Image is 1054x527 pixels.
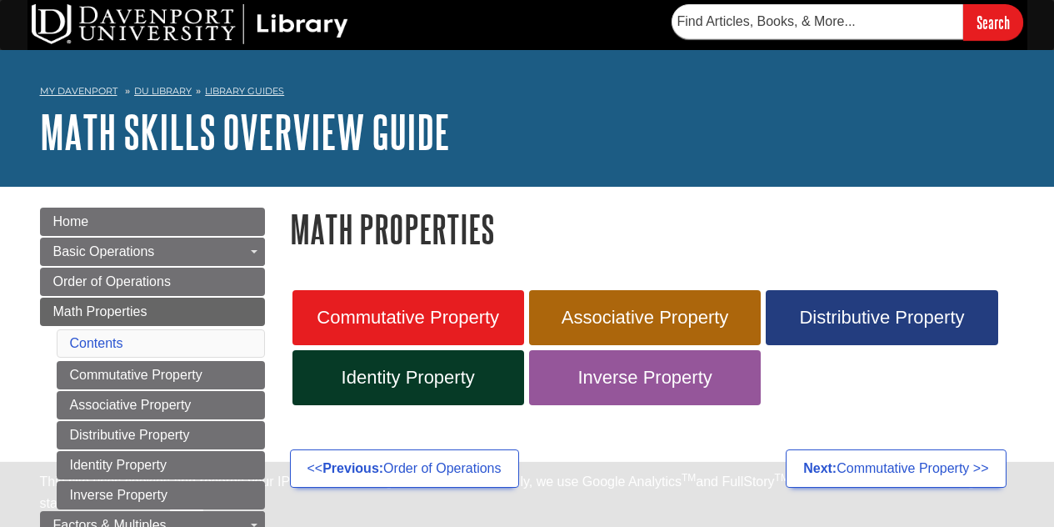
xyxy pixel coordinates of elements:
[290,208,1015,250] h1: Math Properties
[53,214,89,228] span: Home
[70,336,123,350] a: Contents
[40,238,265,266] a: Basic Operations
[672,4,963,39] input: Find Articles, Books, & More...
[32,4,348,44] img: DU Library
[803,461,837,475] strong: Next:
[53,274,171,289] span: Order of Operations
[542,307,748,329] span: Associative Property
[40,80,1015,107] nav: breadcrumb
[40,208,265,236] a: Home
[305,307,512,329] span: Commutative Property
[53,304,147,319] span: Math Properties
[672,4,1023,40] form: Searches DU Library's articles, books, and more
[57,361,265,389] a: Commutative Property
[40,268,265,296] a: Order of Operations
[40,298,265,326] a: Math Properties
[134,85,192,97] a: DU Library
[963,4,1023,40] input: Search
[786,449,1006,488] a: Next:Commutative Property >>
[53,244,155,258] span: Basic Operations
[40,106,450,158] a: Math Skills Overview Guide
[305,367,512,389] span: Identity Property
[290,449,519,488] a: <<Previous:Order of Operations
[292,350,524,405] a: Identity Property
[766,290,997,345] a: Distributive Property
[542,367,748,389] span: Inverse Property
[57,481,265,509] a: Inverse Property
[778,307,985,329] span: Distributive Property
[529,350,761,405] a: Inverse Property
[205,85,284,97] a: Library Guides
[292,290,524,345] a: Commutative Property
[57,421,265,449] a: Distributive Property
[322,461,383,475] strong: Previous:
[57,451,265,479] a: Identity Property
[529,290,761,345] a: Associative Property
[57,391,265,419] a: Associative Property
[40,84,117,98] a: My Davenport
